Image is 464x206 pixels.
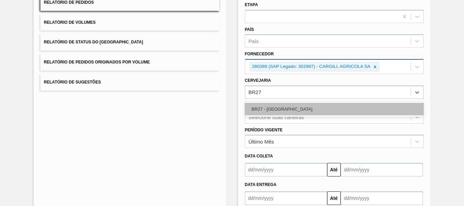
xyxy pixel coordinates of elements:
[245,52,274,56] label: Fornecedor
[245,103,424,115] div: BR27 - [GEOGRAPHIC_DATA]
[245,128,283,132] label: Período Vigente
[44,40,143,44] span: Relatório de Status do [GEOGRAPHIC_DATA]
[40,34,219,51] button: Relatório de Status do [GEOGRAPHIC_DATA]
[249,38,259,44] div: País
[245,78,271,83] label: Cervejaria
[327,163,341,176] button: Até
[245,27,254,32] label: País
[341,191,423,205] input: dd/mm/yyyy
[44,60,150,64] span: Relatório de Pedidos Originados por Volume
[40,14,219,31] button: Relatório de Volumes
[44,20,95,25] span: Relatório de Volumes
[245,163,327,176] input: dd/mm/yyyy
[341,163,423,176] input: dd/mm/yyyy
[44,80,101,85] span: Relatório de Sugestões
[249,139,274,145] div: Último Mês
[250,62,372,71] div: 280389 (SAP Legado: 302997) - CARGILL AGRICOLA SA
[327,191,341,205] button: Até
[245,154,273,158] span: Data coleta
[245,2,258,7] label: Etapa
[245,182,276,187] span: Data entrega
[249,114,304,120] div: Selecione suas carteiras
[40,74,219,91] button: Relatório de Sugestões
[245,191,327,205] input: dd/mm/yyyy
[40,54,219,71] button: Relatório de Pedidos Originados por Volume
